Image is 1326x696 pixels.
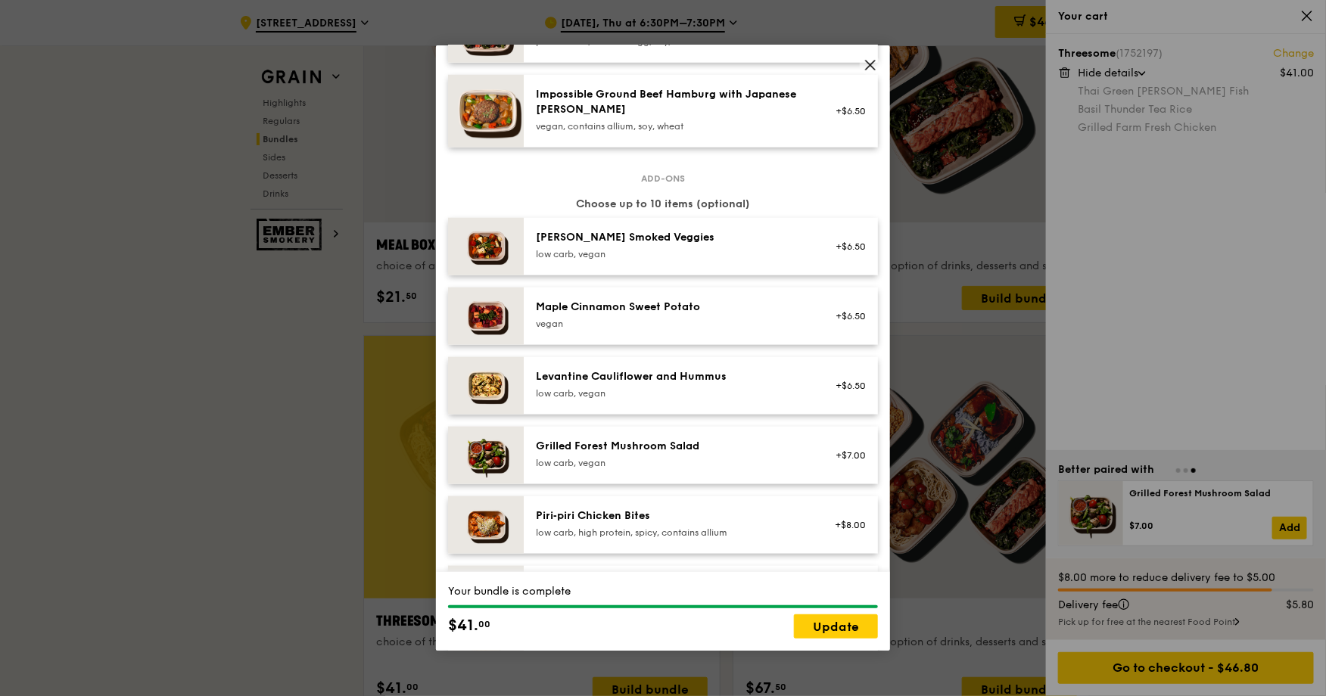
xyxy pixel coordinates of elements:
div: Grilled Forest Mushroom Salad [536,439,808,454]
div: Your bundle is complete [448,584,878,599]
div: low carb, vegan [536,248,808,260]
div: low carb, high protein, spicy, contains allium [536,527,808,539]
div: +$8.00 [826,519,866,531]
a: Update [794,614,878,639]
img: daily_normal_Maple_Cinnamon_Sweet_Potato__Horizontal_.jpg [448,287,524,345]
div: +$6.50 [826,310,866,322]
div: low carb, vegan [536,457,808,469]
div: Impossible Ground Beef Hamburg with Japanese [PERSON_NAME] [536,87,808,117]
div: low carb, vegan [536,387,808,399]
div: +$6.50 [826,380,866,392]
img: daily_normal_Grilled-Forest-Mushroom-Salad-HORZ.jpg [448,427,524,484]
div: Maple Cinnamon Sweet Potato [536,300,808,315]
div: Levantine Cauliflower and Hummus [536,369,808,384]
div: vegan [536,318,808,330]
img: daily_normal_Piri-Piri-Chicken-Bites-HORZ.jpg [448,496,524,554]
div: vegan, contains allium, soy, wheat [536,120,808,132]
img: daily_normal_HORZ-Impossible-Hamburg-With-Japanese-Curry.jpg [448,75,524,148]
div: [PERSON_NAME] Smoked Veggies [536,230,808,245]
img: daily_normal_Levantine_Cauliflower_and_Hummus__Horizontal_.jpg [448,357,524,415]
img: daily_normal_Thyme-Rosemary-Zucchini-HORZ.jpg [448,218,524,275]
span: 00 [478,618,490,630]
div: Choose up to 10 items (optional) [448,197,878,212]
span: Add-ons [635,172,691,185]
span: $41. [448,614,478,637]
img: daily_normal_Ondeh_Ondeh_Pandan_Cake-HORZ.jpg [448,566,524,623]
div: Piri‑piri Chicken Bites [536,508,808,524]
div: +$7.00 [826,449,866,461]
div: +$6.50 [826,241,866,253]
div: +$6.50 [826,105,866,117]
